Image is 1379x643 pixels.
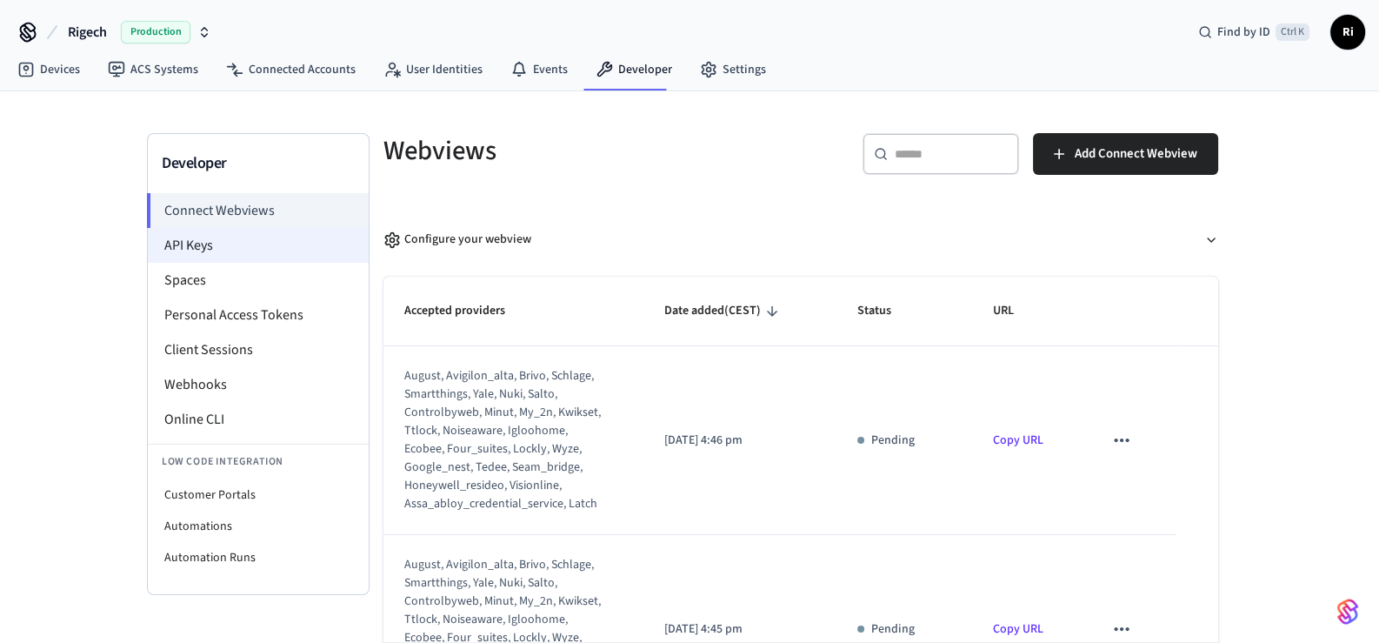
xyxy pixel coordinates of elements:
a: Events [496,54,582,85]
span: Production [121,21,190,44]
span: Rigech [68,22,107,43]
li: Personal Access Tokens [148,298,369,332]
span: Status [857,298,914,325]
span: Ctrl K [1276,23,1309,41]
li: Client Sessions [148,332,369,367]
div: Find by IDCtrl K [1184,17,1323,48]
li: Connect Webviews [147,193,369,228]
span: Accepted providers [404,298,528,325]
a: Connected Accounts [212,54,370,85]
a: ACS Systems [94,54,212,85]
a: Copy URL [993,620,1043,638]
li: Online CLI [148,402,369,437]
h5: Webviews [383,133,790,169]
a: Settings [686,54,780,85]
span: Add Connect Webview [1075,143,1197,165]
li: Customer Portals [148,479,369,511]
li: API Keys [148,228,369,263]
span: Find by ID [1217,23,1270,41]
h3: Developer [162,151,355,176]
button: Ri [1330,15,1365,50]
span: URL [993,298,1036,325]
span: Date added(CEST) [664,298,783,325]
button: Add Connect Webview [1033,133,1218,175]
p: Pending [871,620,915,639]
li: Automations [148,511,369,542]
p: [DATE] 4:45 pm [664,620,815,639]
p: Pending [871,432,915,450]
div: august, avigilon_alta, brivo, schlage, smartthings, yale, nuki, salto, controlbyweb, minut, my_2n... [404,367,601,513]
li: Low Code Integration [148,444,369,479]
button: Configure your webview [383,217,1218,263]
span: Ri [1332,17,1363,48]
img: SeamLogoGradient.69752ec5.svg [1337,598,1358,626]
div: Configure your webview [383,231,531,249]
a: Developer [582,54,686,85]
a: User Identities [370,54,496,85]
p: [DATE] 4:46 pm [664,432,815,450]
a: Copy URL [993,432,1043,449]
li: Spaces [148,263,369,298]
li: Webhooks [148,367,369,402]
a: Devices [3,54,94,85]
li: Automation Runs [148,542,369,573]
